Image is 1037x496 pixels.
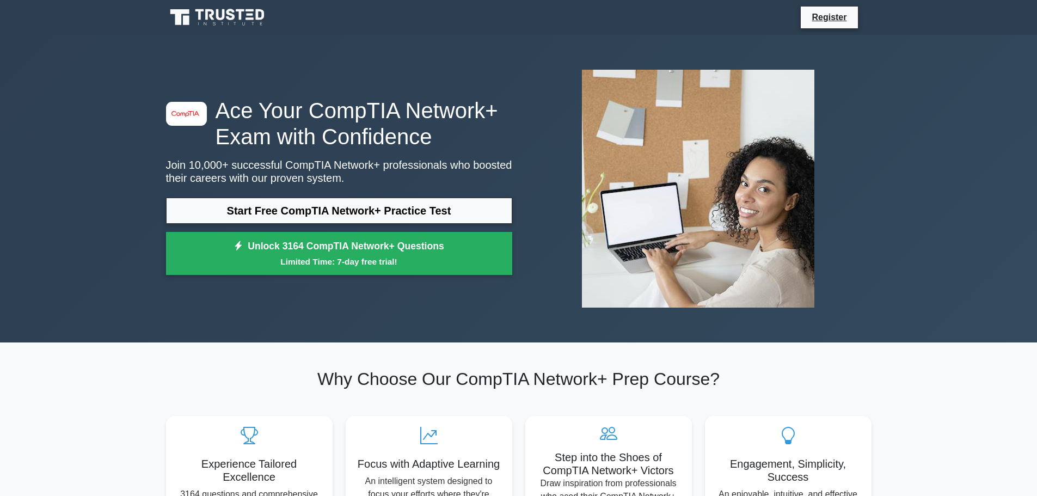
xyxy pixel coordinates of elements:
h5: Focus with Adaptive Learning [354,457,504,470]
small: Limited Time: 7-day free trial! [180,255,499,268]
a: Start Free CompTIA Network+ Practice Test [166,198,512,224]
a: Register [805,10,853,24]
h1: Ace Your CompTIA Network+ Exam with Confidence [166,97,512,150]
h5: Experience Tailored Excellence [175,457,324,483]
h5: Step into the Shoes of CompTIA Network+ Victors [534,451,683,477]
p: Join 10,000+ successful CompTIA Network+ professionals who boosted their careers with our proven ... [166,158,512,185]
a: Unlock 3164 CompTIA Network+ QuestionsLimited Time: 7-day free trial! [166,232,512,275]
h5: Engagement, Simplicity, Success [714,457,863,483]
h2: Why Choose Our CompTIA Network+ Prep Course? [166,369,872,389]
